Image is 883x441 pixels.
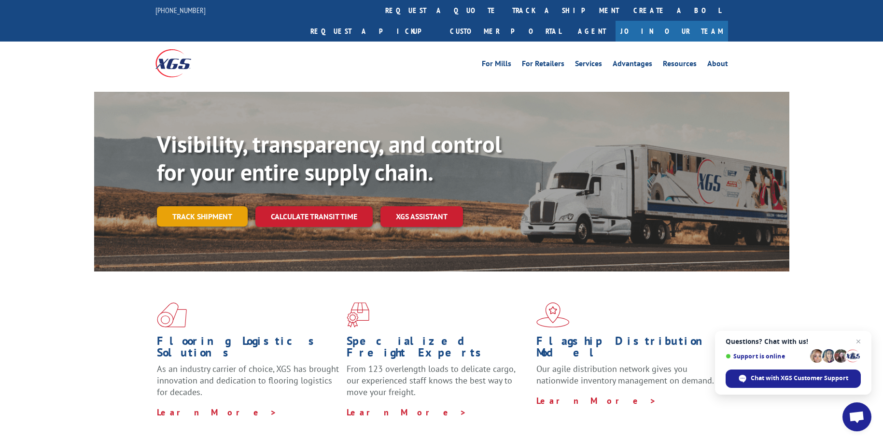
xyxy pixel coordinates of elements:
a: Services [575,60,602,71]
h1: Flooring Logistics Solutions [157,335,339,363]
a: Agent [568,21,616,42]
a: For Mills [482,60,511,71]
span: Chat with XGS Customer Support [751,374,848,383]
span: As an industry carrier of choice, XGS has brought innovation and dedication to flooring logistics... [157,363,339,398]
b: Visibility, transparency, and control for your entire supply chain. [157,129,502,187]
img: xgs-icon-focused-on-flooring-red [347,302,369,327]
span: Questions? Chat with us! [726,338,861,345]
img: xgs-icon-flagship-distribution-model-red [536,302,570,327]
h1: Flagship Distribution Model [536,335,719,363]
a: Learn More > [347,407,467,418]
a: Customer Portal [443,21,568,42]
a: Join Our Team [616,21,728,42]
span: Our agile distribution network gives you nationwide inventory management on demand. [536,363,714,386]
a: Advantages [613,60,652,71]
a: Resources [663,60,697,71]
span: Close chat [853,336,864,347]
a: Learn More > [157,407,277,418]
h1: Specialized Freight Experts [347,335,529,363]
p: From 123 overlength loads to delicate cargo, our experienced staff knows the best way to move you... [347,363,529,406]
img: xgs-icon-total-supply-chain-intelligence-red [157,302,187,327]
div: Open chat [842,402,871,431]
a: About [707,60,728,71]
a: Calculate transit time [255,206,373,227]
span: Support is online [726,353,807,360]
a: For Retailers [522,60,564,71]
a: Learn More > [536,395,657,406]
a: [PHONE_NUMBER] [155,5,206,15]
div: Chat with XGS Customer Support [726,370,861,388]
a: Request a pickup [303,21,443,42]
a: XGS ASSISTANT [380,206,463,227]
a: Track shipment [157,206,248,227]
